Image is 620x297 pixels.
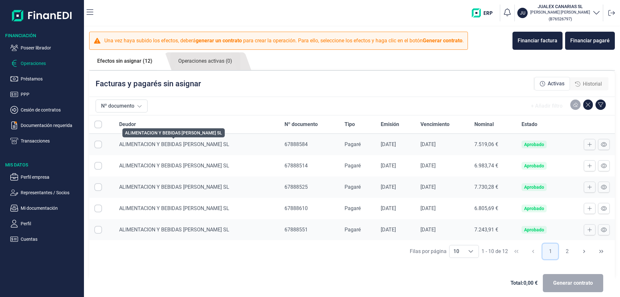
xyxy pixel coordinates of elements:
a: Operaciones activas (0) [170,52,240,70]
span: ALIMENTACION Y BEBIDAS [PERSON_NAME] SL [119,184,229,190]
div: [DATE] [420,227,464,233]
span: 1 - 10 de 12 [481,249,508,254]
button: Page 2 [560,244,575,259]
button: Operaciones [10,59,81,67]
p: [PERSON_NAME] [PERSON_NAME] [530,10,590,15]
div: Filas por página [410,248,447,255]
div: 7.730,28 € [474,184,511,190]
div: [DATE] [381,184,410,190]
p: PPP [21,90,81,98]
div: [DATE] [381,163,410,169]
button: Cesión de contratos [10,106,81,114]
div: Aprobado [524,227,544,232]
button: Nº documento [96,100,148,112]
button: Mi documentación [10,204,81,212]
p: Representantes / Socios [21,189,81,196]
p: JU [520,10,525,16]
div: All items unselected [94,121,102,128]
span: Vencimiento [420,121,449,128]
span: ALIMENTACION Y BEBIDAS [PERSON_NAME] SL [119,163,229,169]
div: 7.243,91 € [474,227,511,233]
p: Operaciones [21,59,81,67]
span: Nº documento [284,121,318,128]
span: Activas [548,80,564,88]
button: Last Page [594,244,609,259]
div: Financiar pagaré [570,37,610,45]
div: 6.983,74 € [474,163,511,169]
span: Nominal [474,121,494,128]
button: Previous Page [525,244,541,259]
button: Page 1 [542,244,558,259]
span: ALIMENTACION Y BEBIDAS [PERSON_NAME] SL [119,227,229,233]
div: Row Selected null [94,162,102,170]
button: Next Page [576,244,592,259]
span: Pagaré [345,184,361,190]
div: Choose [463,245,479,258]
div: Aprobado [524,163,544,168]
span: 67888525 [284,184,308,190]
span: ALIMENTACION Y BEBIDAS [PERSON_NAME] SL [119,205,229,211]
button: Financiar factura [512,32,563,50]
span: 67888584 [284,141,308,147]
div: 6.805,69 € [474,205,511,212]
button: PPP [10,90,81,98]
p: Poseer librador [21,44,81,52]
p: Cuentas [21,235,81,243]
div: Row Selected null [94,205,102,212]
div: [DATE] [420,141,464,148]
b: generar un contrato [196,37,242,44]
button: Préstamos [10,75,81,83]
p: Mi documentación [21,204,81,212]
div: Aprobado [524,185,544,190]
div: Row Selected null [94,226,102,234]
button: Cuentas [10,235,81,243]
div: Row Selected null [94,141,102,148]
p: Documentación requerida [21,122,81,129]
p: Préstamos [21,75,81,83]
img: erp [472,8,497,17]
button: Documentación requerida [10,122,81,129]
p: Transacciones [21,137,81,145]
span: 67888514 [284,163,308,169]
button: First Page [509,244,524,259]
div: Aprobado [524,142,544,147]
a: Efectos sin asignar (12) [89,52,160,70]
span: Deudor [119,121,136,128]
div: [DATE] [381,227,410,233]
p: Facturas y pagarés sin asignar [96,79,201,89]
button: Poseer librador [10,44,81,52]
span: Total: 0,00 € [511,279,538,287]
div: [DATE] [381,141,410,148]
div: Aprobado [524,206,544,211]
small: Copiar cif [549,16,572,21]
button: Transacciones [10,137,81,145]
img: Logo de aplicación [12,5,72,26]
p: Una vez haya subido los efectos, deberá para crear la operación. Para ello, seleccione los efecto... [104,37,464,45]
p: Perfil [21,220,81,228]
button: Perfil empresa [10,173,81,181]
div: Activas [534,77,570,90]
div: [DATE] [381,205,410,212]
div: Row Selected null [94,183,102,191]
div: [DATE] [420,163,464,169]
b: Generar contrato [423,37,462,44]
span: Pagaré [345,205,361,211]
span: ALIMENTACION Y BEBIDAS [PERSON_NAME] SL [119,141,229,147]
div: [DATE] [420,205,464,212]
p: Cesión de contratos [21,106,81,114]
span: Historial [583,80,602,88]
button: Representantes / Socios [10,189,81,196]
button: Financiar pagaré [565,32,615,50]
span: Pagaré [345,227,361,233]
span: Pagaré [345,141,361,147]
span: 67888610 [284,205,308,211]
div: Financiar factura [518,37,557,45]
span: Emisión [381,121,399,128]
button: Perfil [10,220,81,228]
div: 7.519,06 € [474,141,511,148]
span: Tipo [345,121,355,128]
p: Perfil empresa [21,173,81,181]
div: Historial [570,78,607,90]
span: Pagaré [345,163,361,169]
span: Estado [522,121,537,128]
